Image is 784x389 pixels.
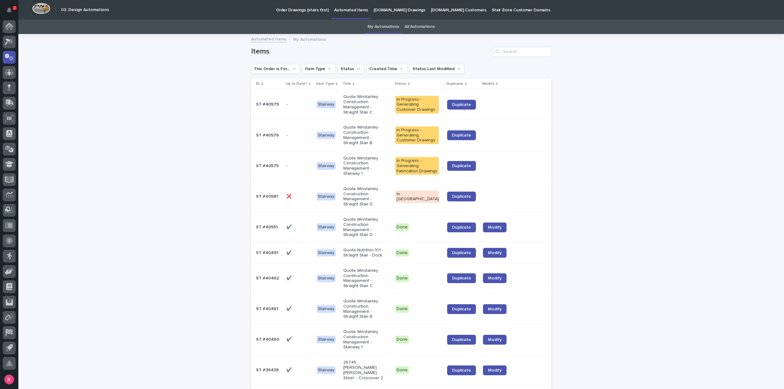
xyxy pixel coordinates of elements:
[452,251,471,255] span: Duplicate
[395,190,440,203] div: In [GEOGRAPHIC_DATA]
[343,329,387,350] p: Quote Winstanley Construction Management - Stairway 1
[286,101,289,107] p: -
[256,336,281,342] p: ST #40460
[395,275,409,282] div: Done
[483,304,507,314] a: Modify
[452,307,471,311] span: Duplicate
[447,223,476,232] a: Duplicate
[251,212,551,242] tr: ST #40551ST #40551 ✔️✔️ StairwayQuote Winstanley Construction Management - Straight Stair DDoneDu...
[251,181,551,212] tr: ST #40581ST #40581 ❌❌ StairwayQuote Winstanley Construction Management - Straight Stair DIn [GEOG...
[13,6,16,10] p: 2
[488,338,502,342] span: Modify
[251,64,300,74] button: This Order is For...
[286,366,293,373] p: ✔️
[483,273,507,283] a: Modify
[483,223,507,232] a: Modify
[452,133,471,137] span: Duplicate
[367,64,407,74] button: Created Time
[302,64,335,74] button: Item Type
[256,132,280,138] p: ST #40576
[256,275,280,281] p: ST #40462
[343,80,351,87] p: Title
[286,223,293,230] p: ✔️
[286,336,293,342] p: ✔️
[452,276,471,280] span: Duplicate
[286,162,289,169] p: -
[3,4,16,17] button: Notifications
[256,305,280,312] p: ST #40461
[251,151,551,181] tr: ST #40575ST #40575 -- StairwayQuote Winstanley Construction Management - Stairway 1In Progress - ...
[488,368,502,372] span: Modify
[343,299,387,319] p: Quote Winstanley Construction Management - Straight Stair B
[483,335,507,345] a: Modify
[447,80,463,87] p: Duplicate
[317,336,336,343] div: Stairway
[395,223,409,231] div: Done
[256,101,280,107] p: ST #40579
[452,368,471,372] span: Duplicate
[251,355,551,386] tr: ST #39439ST #39439 ✔️✔️ Stairway26745 [PERSON_NAME] [PERSON_NAME] Steel - Crossover 2DoneDuplicat...
[8,7,16,17] div: Notifications2
[343,186,387,207] p: Quote Winstanley Construction Management - Straight Stair D
[447,130,476,140] a: Duplicate
[286,80,307,87] p: Up to Date?
[447,248,476,258] a: Duplicate
[61,7,109,13] h2: 03. Design Automations
[317,275,336,282] div: Stairway
[256,223,279,230] p: ST #40551
[447,273,476,283] a: Duplicate
[317,132,336,139] div: Stairway
[251,89,551,120] tr: ST #40579ST #40579 -- StairwayQuote Winstanley Construction Management - Straight Stair CIn Progr...
[395,249,409,257] div: Done
[251,263,551,294] tr: ST #40462ST #40462 ✔️✔️ StairwayQuote Winstanley Construction Management - Straight Stair CDoneDu...
[251,294,551,324] tr: ST #40461ST #40461 ✔️✔️ StairwayQuote Winstanley Construction Management - Straight Stair BDoneDu...
[483,248,507,258] a: Modify
[447,161,476,171] a: Duplicate
[447,100,476,110] a: Duplicate
[286,132,289,138] p: -
[251,35,286,42] a: Automated Items
[343,217,387,238] p: Quote Winstanley Construction Management - Straight Stair D
[251,47,491,56] h1: Items
[447,335,476,345] a: Duplicate
[452,103,471,107] span: Duplicate
[343,248,387,258] p: Quote Nutrition 101 - Straight Stair - Dock
[317,162,336,170] div: Stairway
[317,101,336,108] div: Stairway
[367,20,399,34] a: My Automations
[286,305,293,312] p: ✔️
[395,126,439,144] div: In Progress - Generating Customer Drawings
[395,80,406,87] p: Status
[395,96,439,114] div: In Progress - Generating Customer Drawings
[317,249,336,257] div: Stairway
[483,365,507,375] a: Modify
[256,80,260,87] p: ID
[343,94,387,115] p: Quote Winstanley Construction Management - Straight Stair C
[32,3,50,14] img: Workspace Logo
[256,249,280,256] p: ST #40491
[317,366,336,374] div: Stairway
[317,223,336,231] div: Stairway
[316,80,334,87] p: Item Type
[251,324,551,355] tr: ST #40460ST #40460 ✔️✔️ StairwayQuote Winstanley Construction Management - Stairway 1DoneDuplicat...
[251,120,551,151] tr: ST #40576ST #40576 -- StairwayQuote Winstanley Construction Management - Straight Stair BIn Progr...
[493,47,551,57] input: Search
[452,225,471,230] span: Duplicate
[395,157,439,175] div: In Progress - Generating Fabrication Drawings
[488,307,502,311] span: Modify
[395,366,409,374] div: Done
[488,276,502,280] span: Modify
[452,194,471,199] span: Duplicate
[343,360,387,380] p: 26745 [PERSON_NAME] [PERSON_NAME] Steel - Crossover 2
[452,338,471,342] span: Duplicate
[410,64,465,74] button: Status Last Modified
[256,162,280,169] p: ST #40575
[251,243,551,263] tr: ST #40491ST #40491 ✔️✔️ StairwayQuote Nutrition 101 - Straight Stair - DockDoneDuplicateModify
[286,193,293,199] p: ❌
[338,64,364,74] button: Status
[286,275,293,281] p: ✔️
[3,373,16,386] button: users-avatar
[405,20,435,34] a: All Automations
[286,249,293,256] p: ✔️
